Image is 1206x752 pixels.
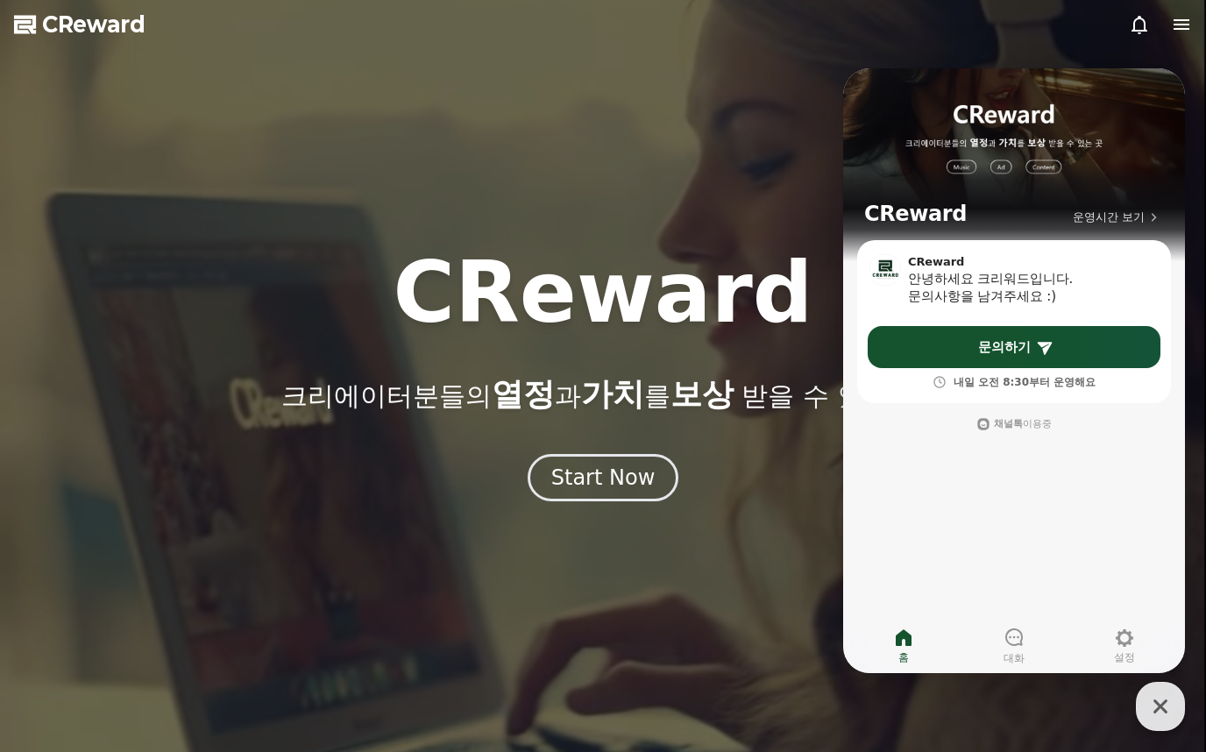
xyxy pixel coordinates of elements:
[393,251,812,335] h1: CReward
[14,11,145,39] a: CReward
[528,472,679,488] a: Start Now
[492,376,555,412] span: 열정
[281,377,925,412] p: 크리에이터분들의 과 를 받을 수 있는 곳
[670,376,734,412] span: 보상
[843,68,1185,673] iframe: Channel chat
[42,11,145,39] span: CReward
[528,454,679,501] button: Start Now
[551,464,656,492] div: Start Now
[581,376,644,412] span: 가치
